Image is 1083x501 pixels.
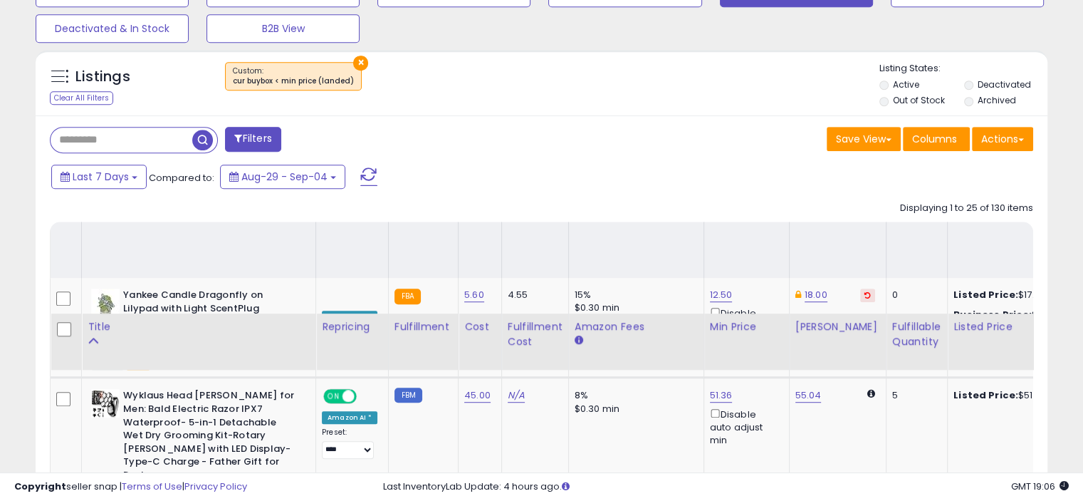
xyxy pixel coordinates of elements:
[464,388,491,403] a: 45.00
[953,289,1072,301] div: $17.48
[710,288,733,302] a: 12.50
[149,171,214,185] span: Compared to:
[710,305,778,346] div: Disable auto adjust min
[75,67,130,87] h5: Listings
[241,170,328,184] span: Aug-29 - Sep-04
[14,480,66,493] strong: Copyright
[953,309,1072,321] div: $15.73
[972,127,1033,151] button: Actions
[14,480,247,494] div: seller snap | |
[953,319,1077,334] div: Listed Price
[575,289,693,301] div: 15%
[394,289,421,304] small: FBA
[123,289,296,332] b: Yankee Candle Dragonfly on Lilypad with Light ScentPlug Diffuser
[322,311,377,324] div: Amazon AI *
[710,388,733,403] a: 51.36
[977,78,1030,91] label: Deactivated
[123,389,296,485] b: Wyklaus Head [PERSON_NAME] for Men: Bald Electric Razor IPX7 Waterproof- 5-in-1 Detachable Wet Dr...
[893,78,919,91] label: Active
[464,319,496,334] div: Cost
[575,319,698,334] div: Amazon Fees
[184,480,247,493] a: Privacy Policy
[233,66,354,87] span: Custom:
[50,91,113,105] div: Clear All Filters
[508,388,525,403] a: N/A
[912,132,957,146] span: Columns
[575,334,583,347] small: Amazon Fees.
[903,127,970,151] button: Columns
[122,480,182,493] a: Terms of Use
[575,403,693,415] div: $0.30 min
[322,411,377,424] div: Amazon AI *
[953,389,1072,402] div: $51.36
[892,319,941,349] div: Fulfillable Quantity
[464,288,484,302] a: 5.60
[322,319,382,334] div: Repricing
[953,288,1018,301] b: Listed Price:
[795,388,822,403] a: 55.04
[710,406,778,448] div: Disable auto adjust min
[353,56,368,71] button: ×
[51,165,147,189] button: Last 7 Days
[88,319,310,334] div: Title
[508,319,563,349] div: Fulfillment Cost
[91,389,120,418] img: 51rVfmzXFrL._SL40_.jpg
[508,289,558,301] div: 4.55
[575,389,693,402] div: 8%
[827,127,901,151] button: Save View
[73,170,129,184] span: Last 7 Days
[383,480,1069,494] div: Last InventoryLab Update: 4 hours ago.
[892,389,936,402] div: 5
[220,165,345,189] button: Aug-29 - Sep-04
[322,428,377,460] div: Preset:
[795,319,880,334] div: [PERSON_NAME]
[575,301,693,314] div: $0.30 min
[325,391,342,403] span: ON
[394,319,452,334] div: Fulfillment
[893,94,945,106] label: Out of Stock
[225,127,281,152] button: Filters
[355,391,377,403] span: OFF
[710,319,783,334] div: Min Price
[953,308,1032,321] b: Business Price:
[206,14,360,43] button: B2B View
[233,76,354,86] div: cur buybox < min price (landed)
[1011,480,1069,493] span: 2025-09-12 19:06 GMT
[892,289,936,301] div: 0
[977,94,1015,106] label: Archived
[879,62,1047,76] p: Listing States:
[36,14,189,43] button: Deactivated & In Stock
[900,202,1033,215] div: Displaying 1 to 25 of 130 items
[953,388,1018,402] b: Listed Price:
[91,289,120,317] img: 41sUR-xcAuS._SL40_.jpg
[394,388,422,403] small: FBM
[805,288,827,302] a: 18.00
